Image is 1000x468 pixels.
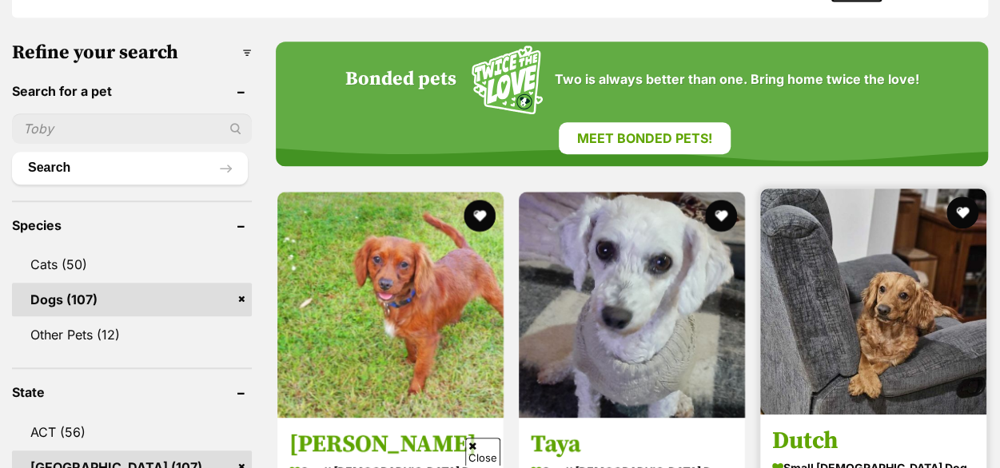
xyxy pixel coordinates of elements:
h3: [PERSON_NAME] [289,430,492,460]
header: Search for a pet [12,84,252,98]
header: Species [12,218,252,232]
a: Cats (50) [12,248,252,281]
a: Other Pets (12) [12,318,252,351]
h3: Dutch [772,426,974,457]
img: Hugo - Cavalier King Charles Spaniel Dog [277,192,504,418]
button: favourite [464,200,496,232]
a: ACT (56) [12,415,252,449]
button: Search [12,152,248,184]
span: Two is always better than one. Bring home twice the love! [555,72,919,87]
input: Toby [12,113,252,144]
span: Close [465,438,500,466]
h3: Refine your search [12,42,252,64]
img: Dutch - Cavalier King Charles Spaniel Dog [760,188,986,414]
h4: Bonded pets [345,69,456,91]
a: Meet bonded pets! [559,122,731,154]
img: Squiggle [472,46,543,115]
h3: Taya [531,430,733,460]
a: Dogs (107) [12,283,252,316]
button: favourite [946,196,978,228]
img: Taya - Bichon Frise Dog [519,192,745,418]
header: State [12,385,252,399]
button: favourite [705,200,737,232]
